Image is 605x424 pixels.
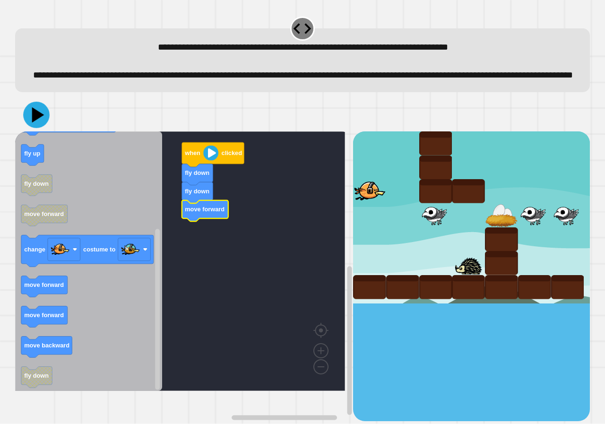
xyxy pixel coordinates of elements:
[185,206,225,213] text: move forward
[24,210,64,217] text: move forward
[24,180,49,187] text: fly down
[185,170,209,177] text: fly down
[24,282,64,289] text: move forward
[222,150,242,157] text: clicked
[24,150,40,157] text: fly up
[24,372,49,380] text: fly down
[185,188,209,195] text: fly down
[15,131,353,421] div: Blockly Workspace
[184,150,200,157] text: when
[83,246,115,253] text: costume to
[24,312,64,319] text: move forward
[24,246,45,253] text: change
[24,342,69,349] text: move backward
